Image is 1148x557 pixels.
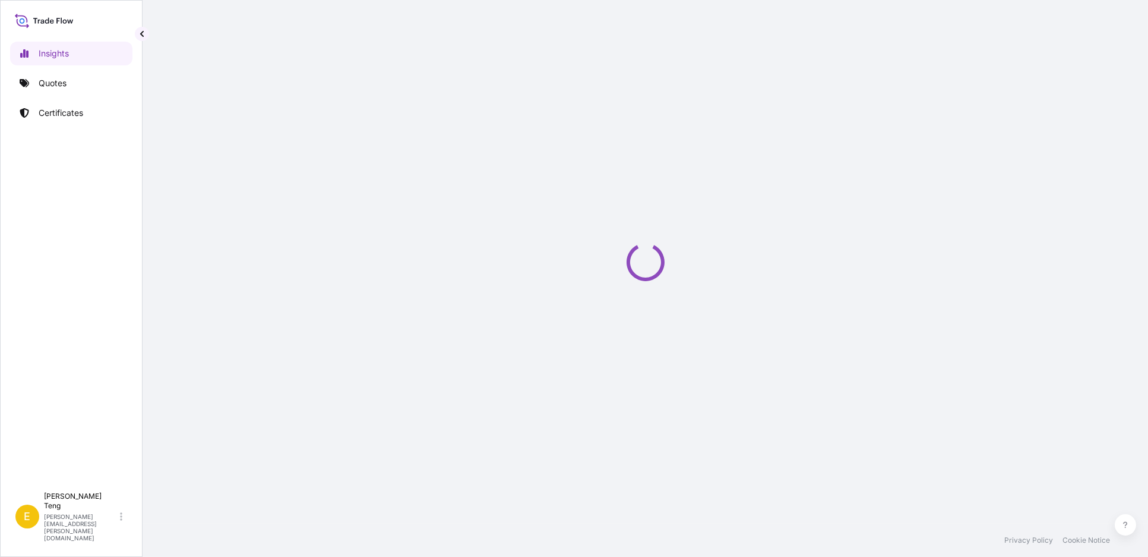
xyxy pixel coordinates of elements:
[39,77,67,89] p: Quotes
[10,101,132,125] a: Certificates
[24,511,31,523] span: E
[39,48,69,59] p: Insights
[10,42,132,65] a: Insights
[39,107,83,119] p: Certificates
[44,513,118,542] p: [PERSON_NAME][EMAIL_ADDRESS][PERSON_NAME][DOMAIN_NAME]
[1004,536,1053,545] a: Privacy Policy
[1062,536,1110,545] a: Cookie Notice
[10,71,132,95] a: Quotes
[44,492,118,511] p: [PERSON_NAME] Teng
